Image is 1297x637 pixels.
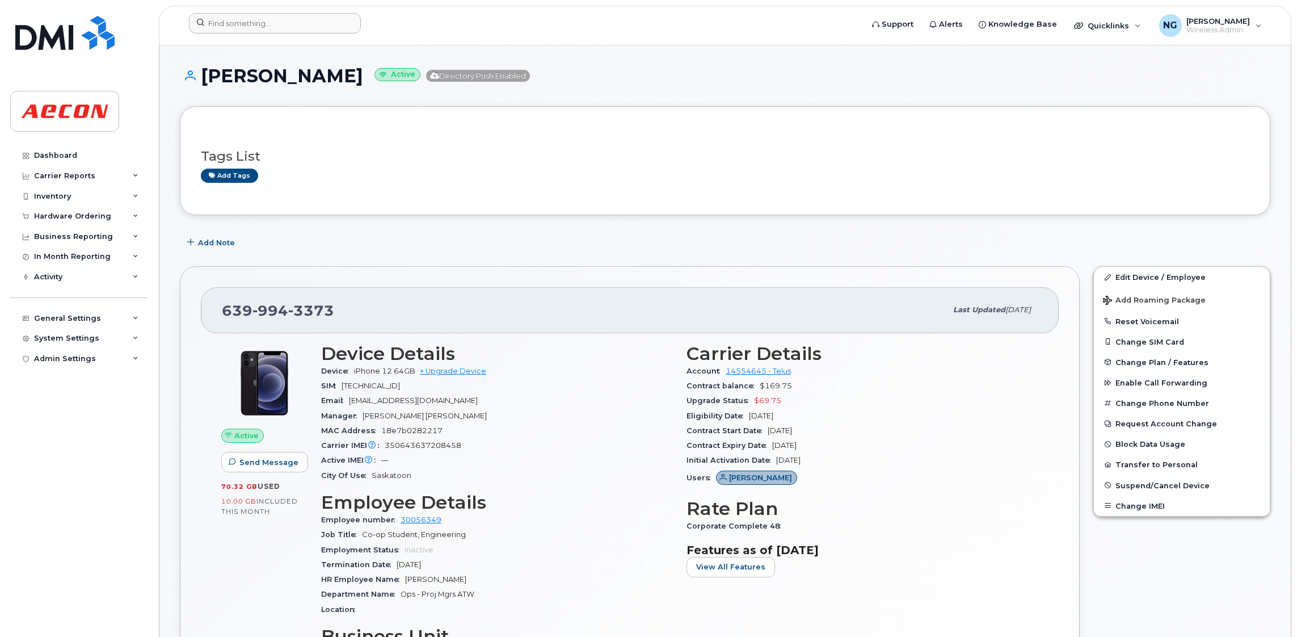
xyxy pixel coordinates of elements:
[1094,413,1270,434] button: Request Account Change
[953,305,1005,314] span: Last updated
[687,543,1038,557] h3: Features as of [DATE]
[726,367,791,375] a: 14554645 - Telus
[321,516,401,524] span: Employee number
[1094,475,1270,496] button: Suspend/Cancel Device
[687,522,786,530] span: Corporate Complete 48
[687,473,716,482] span: Users
[321,382,342,390] span: SIM
[221,452,308,472] button: Send Message
[749,412,773,420] span: [DATE]
[321,441,385,450] span: Carrier IMEI
[1094,454,1270,475] button: Transfer to Personal
[1005,305,1031,314] span: [DATE]
[729,472,792,483] span: [PERSON_NAME]
[381,456,389,464] span: —
[321,343,673,364] h3: Device Details
[385,441,461,450] span: 350643637208458
[321,575,405,584] span: HR Employee Name
[426,70,530,82] span: Directory Push Enabled
[687,382,760,390] span: Contract balance
[1094,332,1270,352] button: Change SIM Card
[760,382,792,390] span: $169.75
[687,456,776,464] span: Initial Activation Date
[1103,296,1206,307] span: Add Roaming Package
[687,412,749,420] span: Eligibility Date
[252,302,288,319] span: 994
[696,561,765,572] span: View All Features
[221,497,256,505] span: 10.00 GB
[180,66,1270,86] h1: [PERSON_NAME]
[1094,393,1270,413] button: Change Phone Number
[321,456,381,464] span: Active IMEI
[363,412,487,420] span: [PERSON_NAME] [PERSON_NAME]
[776,456,801,464] span: [DATE]
[1094,311,1270,332] button: Reset Voicemail
[201,149,1249,164] h3: Tags List
[687,557,775,577] button: View All Features
[321,367,354,375] span: Device
[372,471,411,480] span: Saskatoon
[198,237,235,248] span: Add Note
[687,396,754,405] span: Upgrade Status
[221,483,258,491] span: 70.32 GB
[321,492,673,513] h3: Employee Details
[687,441,772,450] span: Contract Expiry Date
[687,498,1038,519] h3: Rate Plan
[1115,481,1210,489] span: Suspend/Cancel Device
[180,232,245,253] button: Add Note
[258,482,280,491] span: used
[401,590,474,598] span: Ops - Proj Mgrs ATW
[321,530,362,539] span: Job Title
[230,349,298,417] img: iPhone_12.jpg
[772,441,797,450] span: [DATE]
[234,430,259,441] span: Active
[687,367,726,375] span: Account
[321,560,397,569] span: Termination Date
[354,367,415,375] span: iPhone 12 64GB
[321,471,372,480] span: City Of Use
[239,457,298,468] span: Send Message
[405,546,433,554] span: Inactive
[1094,267,1270,287] a: Edit Device / Employee
[221,497,298,516] span: included this month
[754,396,781,405] span: $69.75
[362,530,466,539] span: Co-op Student, Engineering
[1094,496,1270,516] button: Change IMEI
[401,516,441,524] a: 30056349
[1094,288,1270,311] button: Add Roaming Package
[321,426,381,435] span: MAC Address
[1094,372,1270,393] button: Enable Call Forwarding
[374,68,420,81] small: Active
[687,343,1038,364] h3: Carrier Details
[288,302,334,319] span: 3373
[420,367,486,375] a: + Upgrade Device
[201,169,258,183] a: Add tags
[1115,379,1207,387] span: Enable Call Forwarding
[342,382,400,390] span: [TECHNICAL_ID]
[321,590,401,598] span: Department Name
[1094,434,1270,454] button: Block Data Usage
[1094,352,1270,372] button: Change Plan / Features
[768,426,792,435] span: [DATE]
[321,396,349,405] span: Email
[349,396,478,405] span: [EMAIL_ADDRESS][DOMAIN_NAME]
[716,473,797,482] a: [PERSON_NAME]
[405,575,466,584] span: [PERSON_NAME]
[222,302,334,319] span: 639
[397,560,421,569] span: [DATE]
[687,426,768,435] span: Contract Start Date
[321,605,361,614] span: Location
[321,546,405,554] span: Employment Status
[381,426,443,435] span: 18e7b0282217
[1115,358,1208,366] span: Change Plan / Features
[321,412,363,420] span: Manager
